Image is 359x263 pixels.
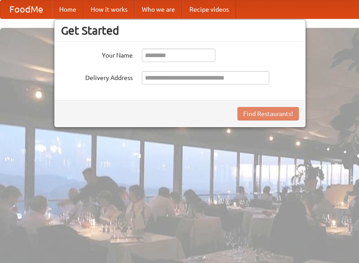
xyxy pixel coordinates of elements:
h3: Get Started [61,24,299,37]
button: Find Restaurants! [237,107,299,120]
a: Recipe videos [182,0,236,18]
a: Home [52,0,83,18]
label: Delivery Address [61,71,133,82]
a: How it works [83,0,135,18]
a: Who we are [135,0,182,18]
a: FoodMe [0,0,52,18]
label: Your Name [61,49,133,60]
